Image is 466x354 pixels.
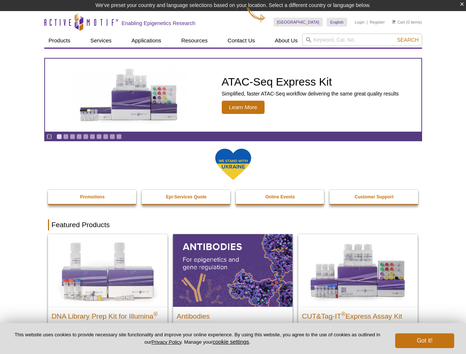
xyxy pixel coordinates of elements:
a: Go to slide 7 [96,134,102,139]
a: Go to slide 5 [83,134,89,139]
a: Toggle autoplay [46,134,52,139]
a: Go to slide 4 [76,134,82,139]
h2: Enabling Epigenetics Research [122,20,196,27]
a: DNA Library Prep Kit for Illumina DNA Library Prep Kit for Illumina® Dual Index NGS Kit for ChIP-... [48,234,168,353]
a: All Antibodies Antibodies Application-tested antibodies for ChIP, CUT&Tag, and CUT&RUN. [173,234,293,346]
a: Go to slide 9 [110,134,115,139]
img: ATAC-Seq Express Kit [69,67,190,123]
img: We Stand With Ukraine [215,148,252,181]
li: | [367,18,368,27]
a: Go to slide 3 [70,134,75,139]
a: English [327,18,347,27]
img: Change Here [246,6,266,23]
a: Login [355,20,365,25]
a: Privacy Policy [151,339,181,345]
a: Go to slide 2 [63,134,69,139]
span: Learn More [222,101,265,114]
a: Customer Support [329,190,419,204]
a: Go to slide 10 [116,134,122,139]
h2: Featured Products [48,219,418,230]
a: Register [370,20,385,25]
a: Go to slide 1 [56,134,62,139]
a: Go to slide 6 [90,134,95,139]
strong: Online Events [265,194,295,199]
a: Promotions [48,190,137,204]
button: Got it! [395,333,454,348]
strong: Epi-Services Quote [166,194,207,199]
a: Products [44,34,75,48]
input: Keyword, Cat. No. [302,34,422,46]
h2: Antibodies [177,309,289,320]
a: [GEOGRAPHIC_DATA] [273,18,323,27]
a: Contact Us [223,34,259,48]
h2: ATAC-Seq Express Kit [222,76,399,87]
a: Epi-Services Quote [142,190,231,204]
a: About Us [270,34,302,48]
article: ATAC-Seq Express Kit [45,59,421,132]
button: Search [395,37,421,43]
a: ATAC-Seq Express Kit ATAC-Seq Express Kit Simplified, faster ATAC-Seq workflow delivering the sam... [45,59,421,132]
strong: Promotions [80,194,105,199]
p: This website uses cookies to provide necessary site functionality and improve your online experie... [12,332,383,346]
img: Your Cart [392,20,396,24]
p: Simplified, faster ATAC-Seq workflow delivering the same great quality results [222,90,399,97]
a: Go to slide 8 [103,134,108,139]
li: (0 items) [392,18,422,27]
button: cookie settings [213,339,249,345]
a: Applications [127,34,166,48]
span: Search [397,37,418,43]
h2: CUT&Tag-IT Express Assay Kit [302,309,414,320]
img: CUT&Tag-IT® Express Assay Kit [298,234,418,306]
img: DNA Library Prep Kit for Illumina [48,234,168,306]
a: Resources [177,34,212,48]
h2: DNA Library Prep Kit for Illumina [52,309,164,320]
sup: ® [153,310,158,317]
a: Cart [392,20,405,25]
a: Online Events [236,190,325,204]
a: CUT&Tag-IT® Express Assay Kit CUT&Tag-IT®Express Assay Kit Less variable and higher-throughput ge... [298,234,418,346]
sup: ® [341,310,346,317]
strong: Customer Support [355,194,393,199]
img: All Antibodies [173,234,293,306]
a: Services [86,34,116,48]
